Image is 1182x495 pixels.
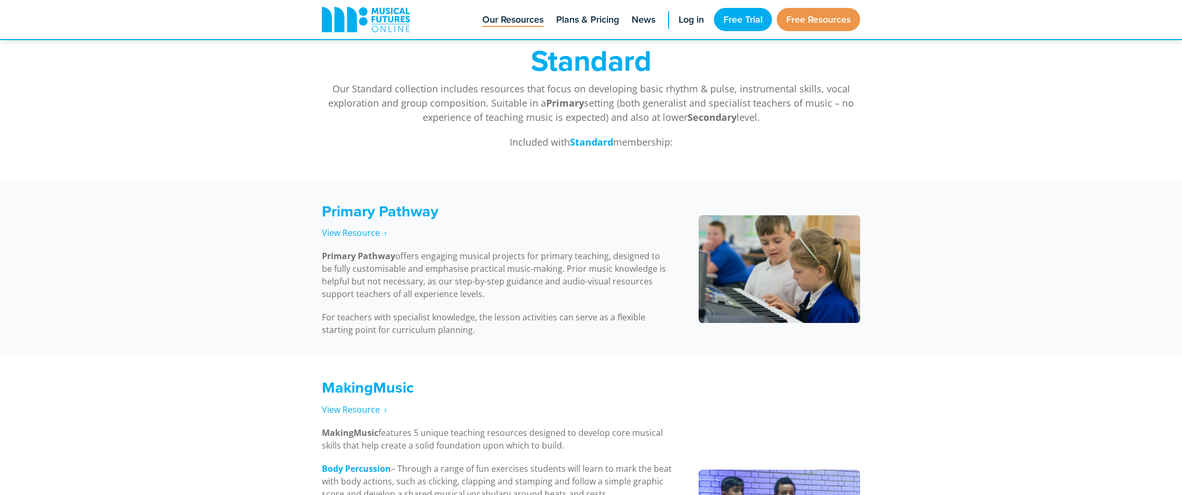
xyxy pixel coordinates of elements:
[679,13,704,27] span: Log in
[322,250,672,300] p: offers engaging musical projects for primary teaching, designed to be fully customisable and emph...
[322,82,860,125] p: Our Standard collection includes resources that focus on developing basic rhythm & pulse, instrum...
[546,97,584,109] strong: Primary
[570,136,613,148] strong: Standard
[482,13,544,27] span: Our Resources
[322,404,387,416] a: View Resource‎‏‏‎ ‎ ›
[322,311,672,336] p: For teachers with specialist knowledge, the lesson activities can serve as a flexible starting po...
[322,427,378,439] strong: MakingMusic
[777,8,860,31] a: Free Resources
[322,250,395,262] strong: Primary Pathway
[322,426,672,452] p: features 5 unique teaching resources designed to develop core musical skills that help create a s...
[570,136,613,149] a: Standard
[322,227,387,239] a: View Resource‎‏‏‎ ‎ ›
[632,13,655,27] span: News
[688,111,737,123] strong: Secondary
[322,200,439,222] a: Primary Pathway
[322,376,414,398] a: MakingMusic
[322,135,860,149] p: Included with membership:
[322,404,387,415] span: View Resource‎‏‏‎ ‎ ›
[322,463,391,475] a: Body Percussion
[714,8,772,31] a: Free Trial
[322,46,860,75] h1: Standard
[556,13,619,27] span: Plans & Pricing
[322,463,391,474] span: Body Percussion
